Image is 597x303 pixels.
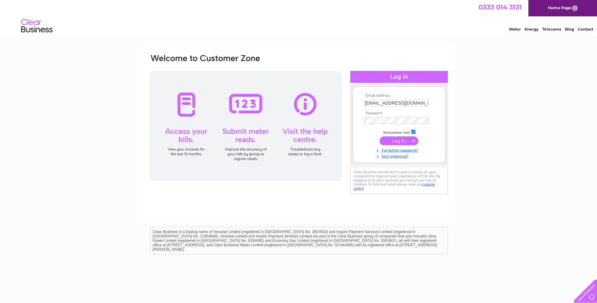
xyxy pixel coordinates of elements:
[363,94,436,98] th: Email Address:
[509,27,521,31] a: Water
[363,129,436,135] td: Remember me?
[578,27,593,31] a: Contact
[350,167,448,194] div: Clear Business would like to place cookies on your computer to improve your experience of the sit...
[565,27,574,31] a: Blog
[150,3,448,31] div: Clear Business is a trading name of Verastar Limited (registered in [GEOGRAPHIC_DATA] No. 3667643...
[354,182,435,191] a: cookies policy
[363,111,436,116] th: Password:
[364,153,436,159] a: Not registered?
[380,136,418,145] input: Submit
[478,3,522,11] a: 0333 014 3131
[525,27,538,31] a: Energy
[364,147,436,153] a: Forgotten password?
[542,27,561,31] a: Telecoms
[21,16,53,36] img: logo.png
